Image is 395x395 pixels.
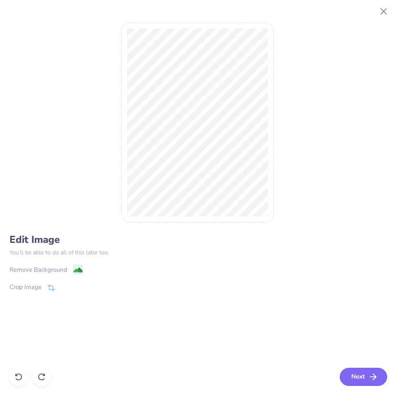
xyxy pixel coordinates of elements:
[9,248,386,257] p: You’ll be able to do all of this later too.
[340,368,387,386] button: Next
[9,282,42,292] div: Crop Image
[376,4,392,19] button: Close
[9,265,67,275] div: Remove Background
[9,234,386,246] h4: Edit Image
